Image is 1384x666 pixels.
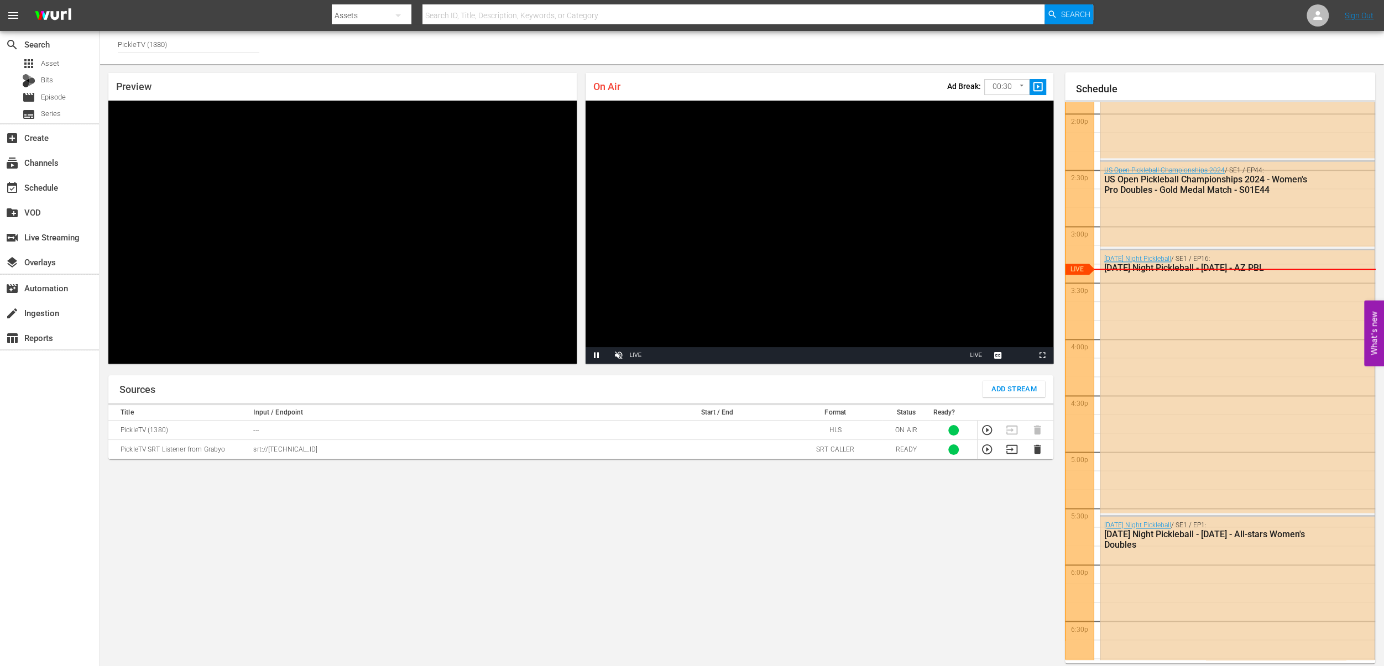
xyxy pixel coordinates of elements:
th: Ready? [930,405,977,421]
td: SRT CALLER [788,440,882,459]
span: Episode [41,92,66,103]
button: Unmute [608,347,630,364]
button: Pause [586,347,608,364]
span: menu [7,9,20,22]
span: Reports [6,332,19,345]
span: Channels [6,156,19,170]
td: --- [250,421,646,440]
th: Start / End [646,405,788,421]
img: ans4CAIJ8jUAAAAAAAAAAAAAAAAAAAAAAAAgQb4GAAAAAAAAAAAAAAAAAAAAAAAAJMjXAAAAAAAAAAAAAAAAAAAAAAAAgAT5G... [27,3,80,29]
div: / SE1 / EP44: [1104,166,1316,195]
button: Preview Stream [981,443,993,455]
th: Format [788,405,882,421]
button: Seek to live, currently playing live [965,347,987,364]
button: Delete [1031,443,1043,455]
div: / SE1 / EP1: [1104,521,1316,550]
td: PickleTV (1380) [108,421,250,440]
span: Search [1061,4,1090,24]
div: [DATE] Night Pickleball - [DATE] - AZ PBL [1104,263,1316,273]
th: Status [882,405,929,421]
span: Asset [41,58,59,69]
button: Search [1044,4,1093,24]
button: Add Stream [983,381,1045,397]
span: Ingestion [6,307,19,320]
span: VOD [6,206,19,219]
h1: Schedule [1076,83,1375,95]
div: Bits [22,74,35,87]
h1: Sources [119,384,155,395]
div: LIVE [630,347,642,364]
span: Series [41,108,61,119]
button: Picture-in-Picture [1009,347,1031,364]
button: Transition [1006,443,1018,455]
p: srt://[TECHNICAL_ID] [253,445,643,454]
span: Asset [22,57,35,70]
span: On Air [593,81,620,92]
div: 00:30 [984,76,1030,97]
td: ON AIR [882,421,929,440]
div: Video Player [586,101,1054,364]
button: Preview Stream [981,424,993,436]
p: Ad Break: [947,82,980,91]
a: [DATE] Night Pickleball [1104,255,1171,263]
span: Automation [6,282,19,295]
a: Sign Out [1345,11,1373,20]
th: Input / Endpoint [250,405,646,421]
button: Open Feedback Widget [1364,300,1384,366]
span: Bits [41,75,53,86]
td: READY [882,440,929,459]
span: Series [22,108,35,121]
span: LIVE [970,352,982,358]
div: Video Player [108,101,577,364]
span: Overlays [6,256,19,269]
td: PickleTV SRT Listener from Grabyo [108,440,250,459]
button: Fullscreen [1031,347,1053,364]
a: [DATE] Night Pickleball [1104,521,1171,529]
span: Search [6,38,19,51]
span: Add Stream [991,383,1037,396]
span: Create [6,132,19,145]
button: Captions [987,347,1009,364]
span: slideshow_sharp [1032,81,1044,93]
div: / SE1 / EP16: [1104,255,1316,273]
div: [DATE] Night Pickleball - [DATE] - All-stars Women's Doubles [1104,529,1316,550]
span: Episode [22,91,35,104]
span: Live Streaming [6,231,19,244]
th: Title [108,405,250,421]
span: Schedule [6,181,19,195]
a: US Open Pickleball Championships 2024 [1104,166,1225,174]
span: Preview [116,81,152,92]
td: HLS [788,421,882,440]
div: US Open Pickleball Championships 2024 - Women's Pro Doubles - Gold Medal Match - S01E44 [1104,174,1316,195]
